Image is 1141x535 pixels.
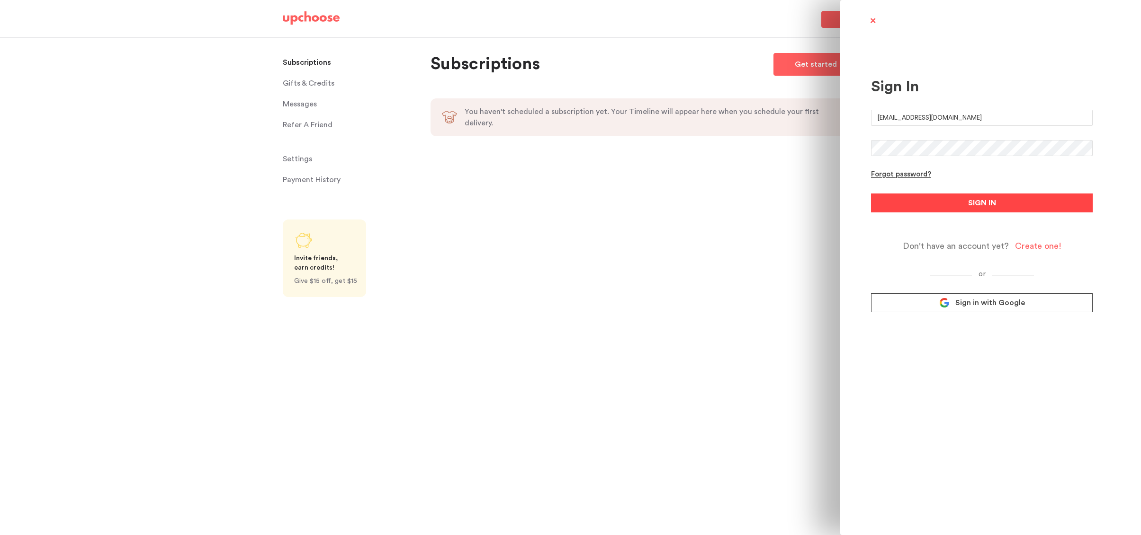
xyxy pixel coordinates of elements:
span: SIGN IN [968,197,996,209]
div: Forgot password? [871,170,931,179]
span: or [972,271,992,278]
span: Don't have an account yet? [903,241,1009,252]
span: Sign in with Google [955,298,1025,307]
div: Sign In [871,78,1093,96]
div: Create one! [1015,241,1061,252]
input: E-mail [871,110,1093,126]
button: SIGN IN [871,193,1093,212]
a: Sign in with Google [871,293,1093,312]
